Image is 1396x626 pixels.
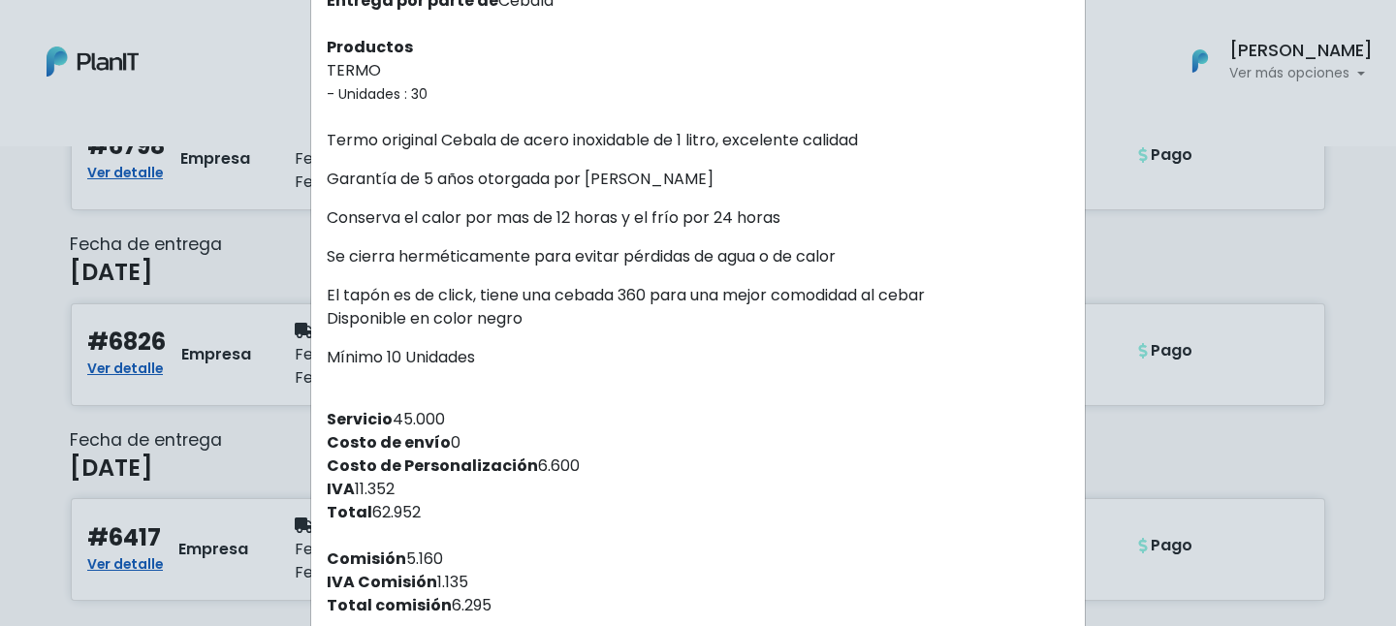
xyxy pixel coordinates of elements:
strong: IVA Comisión [327,571,437,593]
p: Termo original Cebala de acero inoxidable de 1 litro, excelente calidad [327,129,1069,152]
div: v 4.0.25 [54,31,95,47]
img: tab_keywords_by_traffic_grey.svg [206,112,222,128]
strong: IVA [327,478,355,500]
div: Dominio: [DOMAIN_NAME] [50,50,217,66]
img: website_grey.svg [31,50,47,66]
p: El tapón es de click, tiene una cebada 360 para una mejor comodidad al cebar Disponible en color ... [327,284,1069,330]
p: Se cierra herméticamente para evitar pérdidas de agua o de calor [327,245,1069,268]
strong: Servicio [327,408,393,430]
strong: Productos [327,36,413,58]
strong: Costo de Personalización [327,454,538,477]
strong: Total comisión [327,594,452,616]
img: tab_domain_overview_orange.svg [80,112,96,128]
p: Mínimo 10 Unidades [327,346,1069,369]
p: Conserva el calor por mas de 12 horas y el frío por 24 horas [327,206,1069,230]
p: Garantía de 5 años otorgada por [PERSON_NAME] [327,168,1069,191]
small: - Unidades : 30 [327,84,428,104]
div: Palabras clave [228,114,308,127]
div: ¿Necesitás ayuda? [100,18,279,56]
img: logo_orange.svg [31,31,47,47]
div: Dominio [102,114,148,127]
strong: Costo de envío [327,431,451,454]
strong: Total [327,501,372,523]
strong: Comisión [327,548,406,570]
